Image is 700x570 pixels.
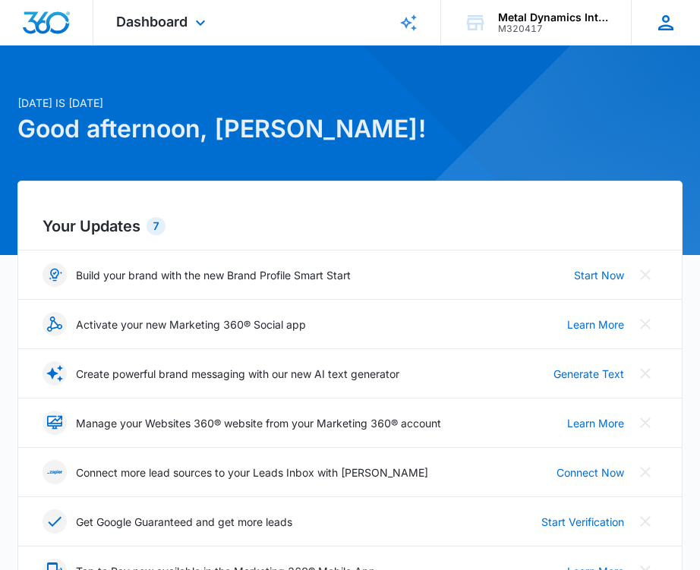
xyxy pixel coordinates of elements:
a: Start Verification [541,514,624,530]
h2: Your Updates [43,215,657,238]
p: Manage your Websites 360® website from your Marketing 360® account [76,415,441,431]
p: Create powerful brand messaging with our new AI text generator [76,366,399,382]
button: Close [633,509,657,534]
div: account id [498,24,609,34]
span: Dashboard [116,14,188,30]
p: Connect more lead sources to your Leads Inbox with [PERSON_NAME] [76,465,428,480]
button: Close [633,263,657,287]
p: Build your brand with the new Brand Profile Smart Start [76,267,351,283]
button: Close [633,312,657,336]
button: Close [633,361,657,386]
h1: Good afternoon, [PERSON_NAME]! [17,111,683,147]
a: Learn More [567,316,624,332]
div: account name [498,11,609,24]
a: Start Now [574,267,624,283]
a: Generate Text [553,366,624,382]
a: Connect Now [557,465,624,480]
p: [DATE] is [DATE] [17,95,683,111]
button: Close [633,460,657,484]
p: Activate your new Marketing 360® Social app [76,316,306,332]
p: Get Google Guaranteed and get more leads [76,514,292,530]
button: Close [633,411,657,435]
div: 7 [147,217,166,235]
a: Learn More [567,415,624,431]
